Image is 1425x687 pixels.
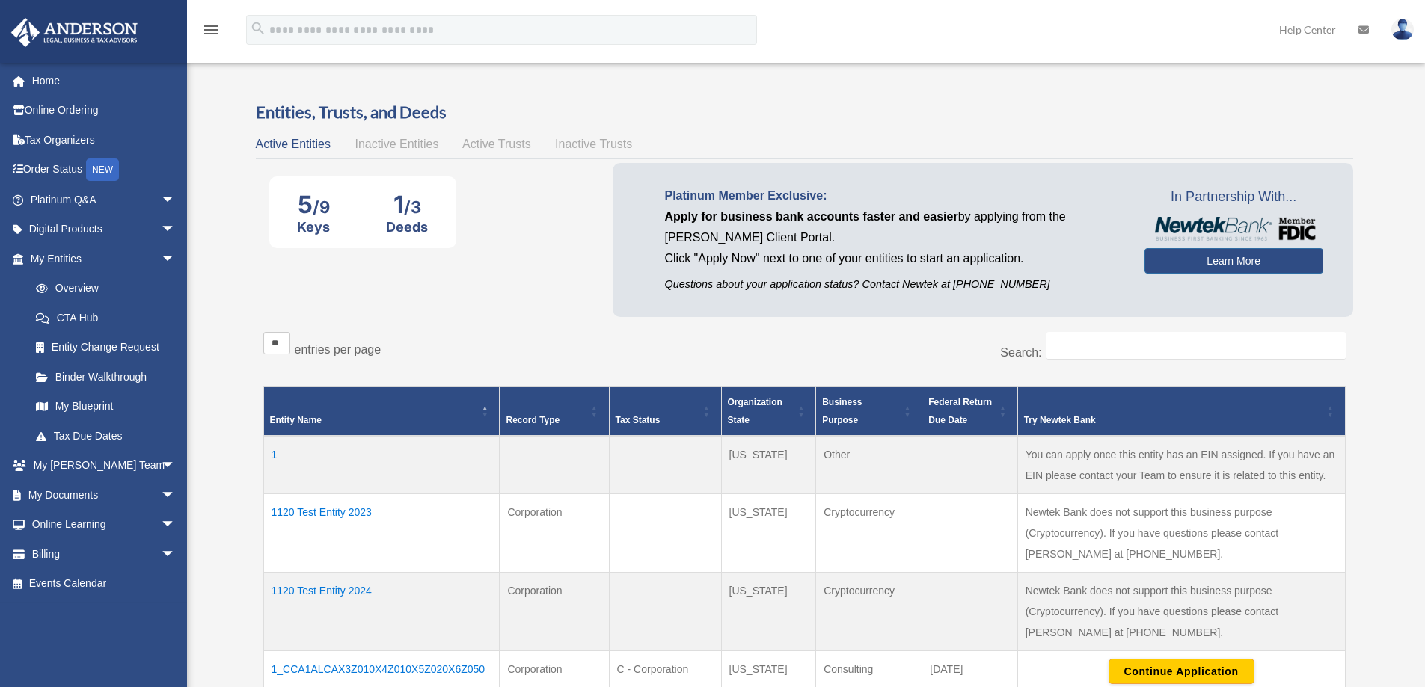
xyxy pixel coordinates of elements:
[10,155,198,185] a: Order StatusNEW
[161,185,191,215] span: arrow_drop_down
[256,138,331,150] span: Active Entities
[7,18,142,47] img: Anderson Advisors Platinum Portal
[21,362,191,392] a: Binder Walkthrough
[10,96,198,126] a: Online Ordering
[721,494,816,573] td: [US_STATE]
[1017,573,1345,651] td: Newtek Bank does not support this business purpose (Cryptocurrency). If you have questions please...
[928,397,992,425] span: Federal Return Due Date
[161,215,191,245] span: arrow_drop_down
[500,573,609,651] td: Corporation
[21,392,191,422] a: My Blueprint
[404,197,421,217] span: /3
[816,494,922,573] td: Cryptocurrency
[202,26,220,39] a: menu
[21,421,191,451] a: Tax Due Dates
[161,510,191,540] span: arrow_drop_down
[250,20,266,37] i: search
[506,415,560,425] span: Record Type
[1144,185,1323,209] span: In Partnership With...
[10,451,198,481] a: My [PERSON_NAME] Teamarrow_drop_down
[202,21,220,39] i: menu
[386,190,428,219] div: 1
[270,415,322,425] span: Entity Name
[665,248,1122,269] p: Click "Apply Now" next to one of your entities to start an application.
[1144,248,1323,274] a: Learn More
[616,415,661,425] span: Tax Status
[462,138,531,150] span: Active Trusts
[295,343,381,356] label: entries per page
[10,215,198,244] a: Digital Productsarrow_drop_down
[728,397,782,425] span: Organization State
[386,219,428,235] div: Deeds
[161,244,191,274] span: arrow_drop_down
[10,66,198,96] a: Home
[10,244,191,274] a: My Entitiesarrow_drop_down
[10,539,198,569] a: Billingarrow_drop_down
[555,138,632,150] span: Inactive Trusts
[256,101,1353,124] h3: Entities, Trusts, and Deeds
[922,387,1017,437] th: Federal Return Due Date: Activate to sort
[1391,19,1414,40] img: User Pic
[355,138,438,150] span: Inactive Entities
[263,494,500,573] td: 1120 Test Entity 2023
[297,219,330,235] div: Keys
[1152,217,1316,241] img: NewtekBankLogoSM.png
[161,480,191,511] span: arrow_drop_down
[822,397,862,425] span: Business Purpose
[297,190,330,219] div: 5
[665,210,958,223] span: Apply for business bank accounts faster and easier
[1000,346,1041,359] label: Search:
[313,197,330,217] span: /9
[816,573,922,651] td: Cryptocurrency
[816,387,922,437] th: Business Purpose: Activate to sort
[21,303,191,333] a: CTA Hub
[10,480,198,510] a: My Documentsarrow_drop_down
[10,510,198,540] a: Online Learningarrow_drop_down
[161,539,191,570] span: arrow_drop_down
[161,451,191,481] span: arrow_drop_down
[500,387,609,437] th: Record Type: Activate to sort
[665,275,1122,294] p: Questions about your application status? Contact Newtek at [PHONE_NUMBER]
[10,569,198,599] a: Events Calendar
[816,436,922,494] td: Other
[721,573,816,651] td: [US_STATE]
[1017,494,1345,573] td: Newtek Bank does not support this business purpose (Cryptocurrency). If you have questions please...
[721,387,816,437] th: Organization State: Activate to sort
[86,158,119,181] div: NEW
[21,333,191,363] a: Entity Change Request
[263,387,500,437] th: Entity Name: Activate to invert sorting
[721,436,816,494] td: [US_STATE]
[500,494,609,573] td: Corporation
[665,185,1122,206] p: Platinum Member Exclusive:
[1017,436,1345,494] td: You can apply once this entity has an EIN assigned. If you have an EIN please contact your Team t...
[263,436,500,494] td: 1
[21,274,183,304] a: Overview
[263,573,500,651] td: 1120 Test Entity 2024
[1109,659,1254,684] button: Continue Application
[1017,387,1345,437] th: Try Newtek Bank : Activate to sort
[10,125,198,155] a: Tax Organizers
[665,206,1122,248] p: by applying from the [PERSON_NAME] Client Portal.
[1024,411,1323,429] div: Try Newtek Bank
[609,387,721,437] th: Tax Status: Activate to sort
[10,185,198,215] a: Platinum Q&Aarrow_drop_down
